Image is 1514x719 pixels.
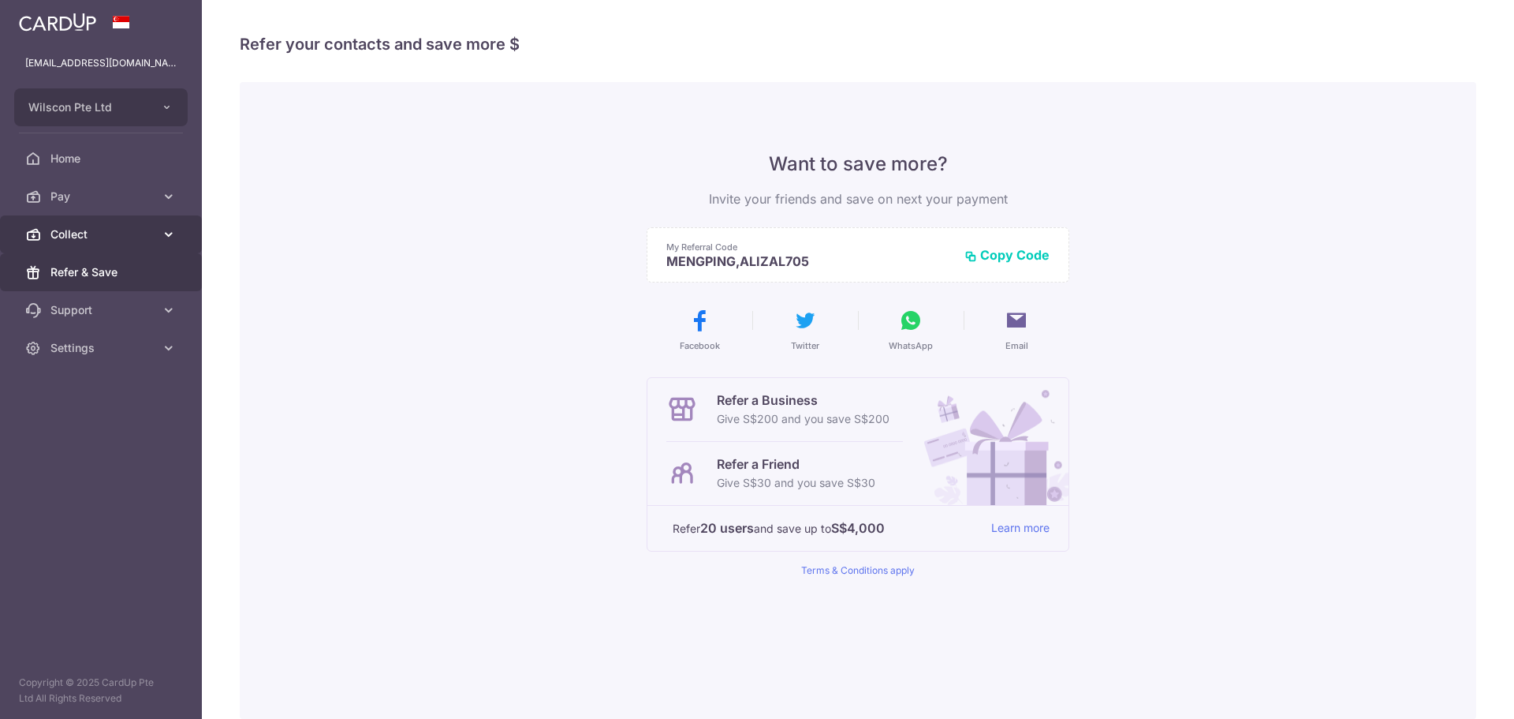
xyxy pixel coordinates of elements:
[717,391,889,410] p: Refer a Business
[50,264,155,280] span: Refer & Save
[50,189,155,204] span: Pay
[717,455,875,474] p: Refer a Friend
[35,11,68,25] span: Help
[791,339,819,352] span: Twitter
[19,13,96,32] img: CardUp
[673,519,979,538] p: Refer and save up to
[864,308,957,352] button: WhatsApp
[653,308,746,352] button: Facebook
[700,519,754,537] strong: 20 users
[889,339,933,352] span: WhatsApp
[909,378,1068,505] img: Refer
[717,474,875,492] p: Give S$30 and you save S$30
[717,410,889,429] p: Give S$200 and you save S$200
[14,88,188,126] button: Wilscon Pte Ltd
[666,253,952,269] p: MENGPING,ALIZAL705
[647,152,1069,177] p: Want to save more?
[28,99,145,115] span: Wilscon Pte Ltd
[831,519,885,537] strong: S$4,000
[680,339,720,352] span: Facebook
[970,308,1063,352] button: Email
[801,564,915,576] a: Terms & Conditions apply
[1005,339,1028,352] span: Email
[647,189,1069,208] p: Invite your friends and save on next your payment
[50,302,155,318] span: Support
[50,151,155,167] span: Home
[991,519,1050,538] a: Learn more
[50,340,155,356] span: Settings
[759,308,852,352] button: Twitter
[240,32,1476,57] h4: Refer your contacts and save more $
[964,247,1050,263] button: Copy Code
[666,241,952,253] p: My Referral Code
[50,227,155,242] span: Collect
[25,55,177,71] p: [EMAIL_ADDRESS][DOMAIN_NAME]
